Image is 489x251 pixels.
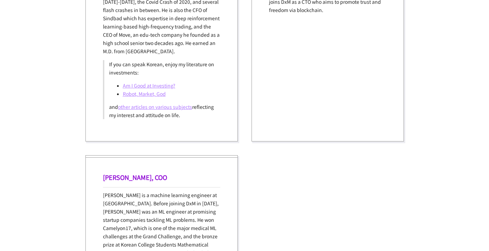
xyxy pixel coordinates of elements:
p: and reflecting my interest and attitude on life. [109,103,216,119]
h1: [PERSON_NAME], COO [103,173,220,182]
p: If you can speak Korean, enjoy my literature on investments: [109,60,216,77]
a: Robot, Market, God [123,90,166,97]
a: other articles on various subjects [118,103,192,110]
a: Am I Good at Investing? [123,82,175,89]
